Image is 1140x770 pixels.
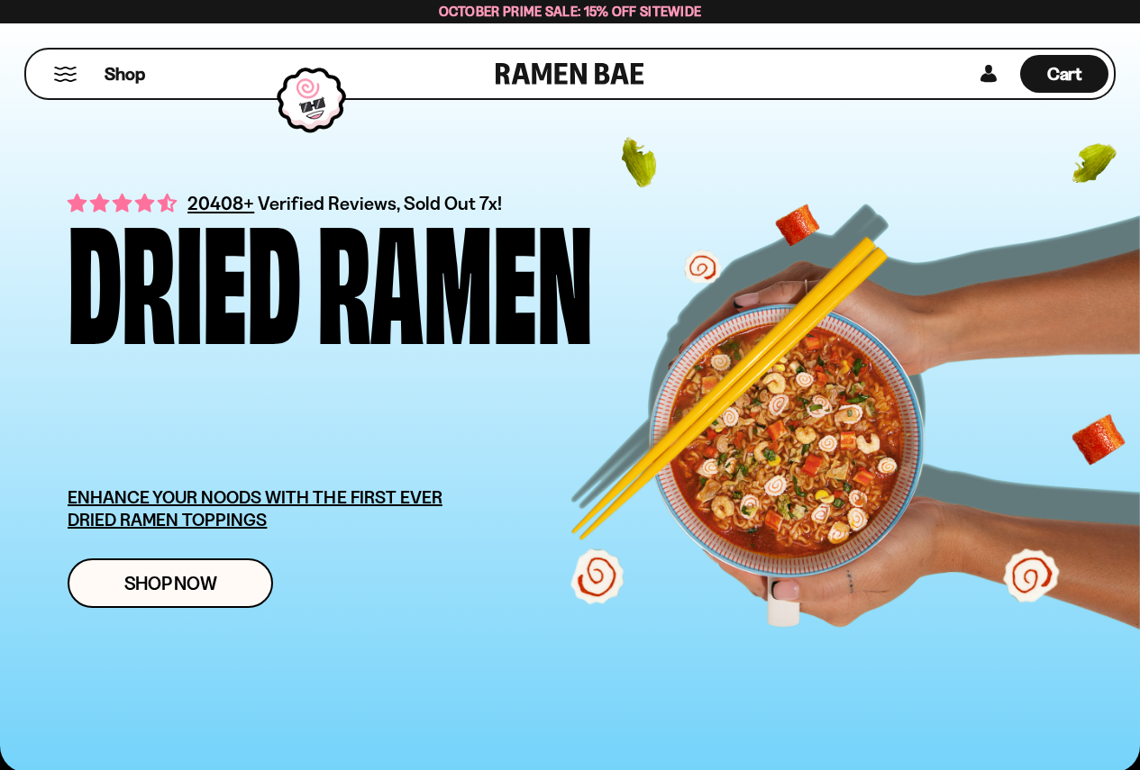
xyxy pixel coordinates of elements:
[68,213,301,336] div: Dried
[1047,63,1082,85] span: Cart
[1020,50,1108,98] div: Cart
[124,574,217,593] span: Shop Now
[53,67,78,82] button: Mobile Menu Trigger
[317,213,593,336] div: Ramen
[105,55,145,93] a: Shop
[439,3,702,20] span: October Prime Sale: 15% off Sitewide
[68,558,273,608] a: Shop Now
[105,62,145,86] span: Shop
